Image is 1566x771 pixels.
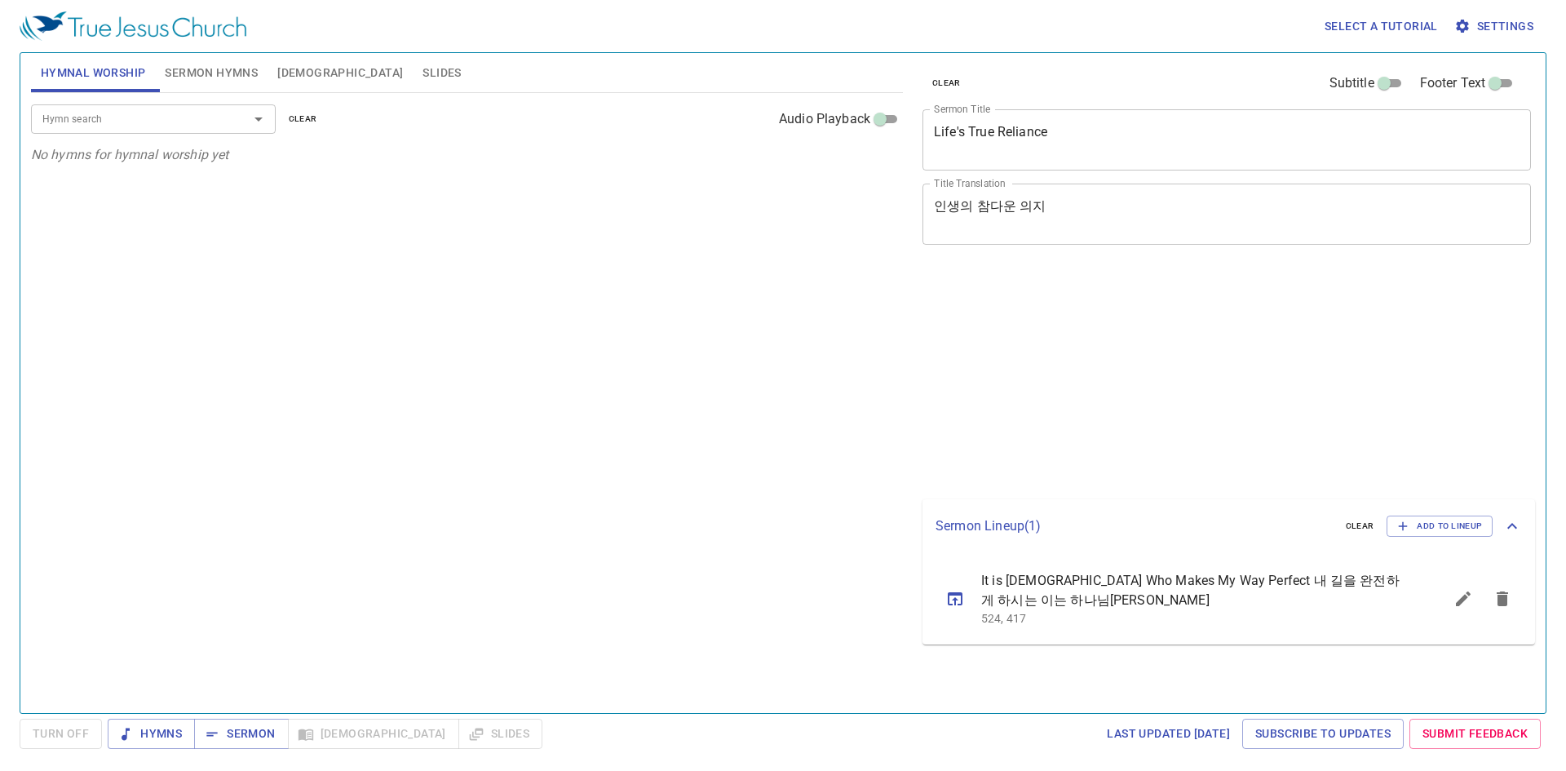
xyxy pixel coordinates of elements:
[1346,519,1374,534] span: clear
[1318,11,1444,42] button: Select a tutorial
[1409,719,1541,749] a: Submit Feedback
[932,76,961,91] span: clear
[981,571,1405,610] span: It is [DEMOGRAPHIC_DATA] Who Makes My Way Perfect 내 길을 완전하게 하시는 이는 하나님[PERSON_NAME]
[277,63,403,83] span: [DEMOGRAPHIC_DATA]
[1387,516,1493,537] button: Add to Lineup
[289,112,317,126] span: clear
[165,63,258,83] span: Sermon Hymns
[1255,724,1391,744] span: Subscribe to Updates
[1329,73,1374,93] span: Subtitle
[207,724,275,744] span: Sermon
[247,108,270,131] button: Open
[20,11,246,41] img: True Jesus Church
[194,719,288,749] button: Sermon
[1451,11,1540,42] button: Settings
[422,63,461,83] span: Slides
[1325,16,1438,37] span: Select a tutorial
[279,109,327,129] button: clear
[1336,516,1384,536] button: clear
[922,553,1535,645] ul: sermon lineup list
[108,719,195,749] button: Hymns
[936,516,1333,536] p: Sermon Lineup ( 1 )
[41,63,146,83] span: Hymnal Worship
[1242,719,1404,749] a: Subscribe to Updates
[922,499,1535,553] div: Sermon Lineup(1)clearAdd to Lineup
[31,147,229,162] i: No hymns for hymnal worship yet
[922,73,971,93] button: clear
[1458,16,1533,37] span: Settings
[1107,724,1230,744] span: Last updated [DATE]
[1100,719,1236,749] a: Last updated [DATE]
[1397,519,1482,534] span: Add to Lineup
[1422,724,1528,744] span: Submit Feedback
[121,724,182,744] span: Hymns
[934,198,1520,229] textarea: 인생의 참다운 의지
[934,124,1520,155] textarea: Life's True Reliance
[779,109,870,129] span: Audio Playback
[981,610,1405,627] p: 524, 417
[1420,73,1486,93] span: Footer Text
[916,262,1411,494] iframe: from-child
